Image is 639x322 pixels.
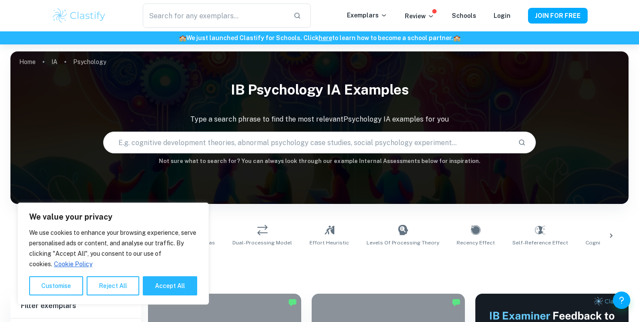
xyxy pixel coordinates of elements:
[41,257,598,273] h1: All Psychology IA Examples
[17,203,209,305] div: We value your privacy
[452,298,461,307] img: Marked
[232,239,292,247] span: Dual-Processing Model
[2,33,637,43] h6: We just launched Clastify for Schools. Click to learn how to become a school partner.
[73,57,106,67] p: Psychology
[405,11,434,21] p: Review
[143,3,286,28] input: Search for any exemplars...
[54,260,93,268] a: Cookie Policy
[512,239,568,247] span: Self-Reference Effect
[29,276,83,295] button: Customise
[347,10,387,20] p: Exemplars
[179,34,186,41] span: 🏫
[457,239,495,247] span: Recency Effect
[51,7,107,24] img: Clastify logo
[319,34,332,41] a: here
[494,12,511,19] a: Login
[10,294,141,318] h6: Filter exemplars
[528,8,588,24] button: JOIN FOR FREE
[19,56,36,68] a: Home
[143,276,197,295] button: Accept All
[453,34,461,41] span: 🏫
[613,291,630,309] button: Help and Feedback
[104,130,511,155] input: E.g. cognitive development theories, abnormal psychology case studies, social psychology experime...
[452,12,476,19] a: Schools
[309,239,349,247] span: Effort Heuristic
[51,56,57,68] a: IA
[288,298,297,307] img: Marked
[10,157,629,166] h6: Not sure what to search for? You can always look through our example Internal Assessments below f...
[10,76,629,104] h1: IB Psychology IA examples
[29,227,197,269] p: We use cookies to enhance your browsing experience, serve personalised ads or content, and analys...
[367,239,439,247] span: Levels of Processing Theory
[29,212,197,222] p: We value your privacy
[515,135,529,150] button: Search
[87,276,139,295] button: Reject All
[10,114,629,125] p: Type a search phrase to find the most relevant Psychology IA examples for you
